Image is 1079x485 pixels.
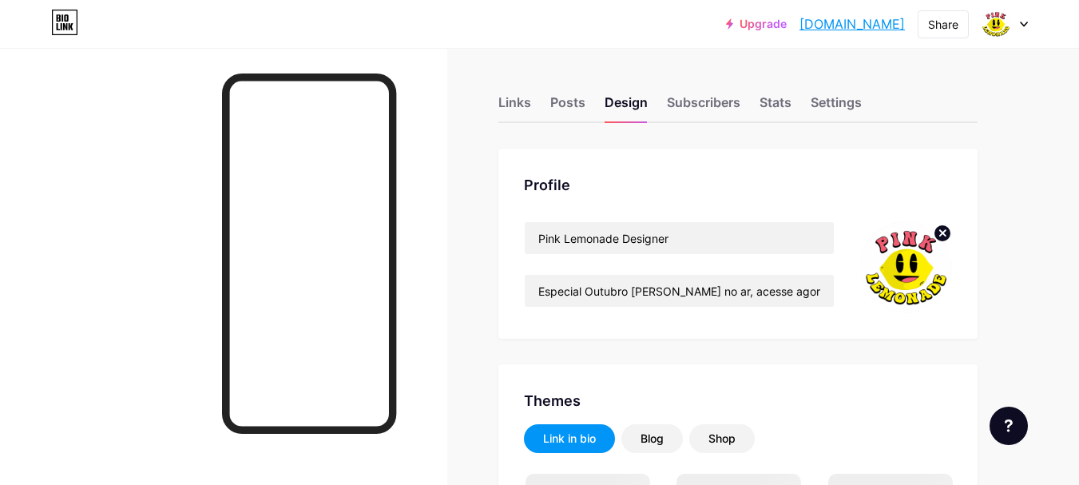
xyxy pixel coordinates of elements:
div: Subscribers [667,93,740,121]
div: Settings [811,93,862,121]
img: Pink Lemonade [860,221,952,313]
a: [DOMAIN_NAME] [799,14,905,34]
div: Blog [641,431,664,447]
div: Share [928,16,958,33]
div: Links [498,93,531,121]
a: Upgrade [726,18,787,30]
div: Profile [524,174,952,196]
input: Bio [525,275,834,307]
div: Link in bio [543,431,596,447]
input: Name [525,222,834,254]
div: Themes [524,390,952,411]
div: Design [605,93,648,121]
div: Posts [550,93,585,121]
img: Pink Lemonade [981,9,1011,39]
div: Shop [708,431,736,447]
div: Stats [760,93,791,121]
